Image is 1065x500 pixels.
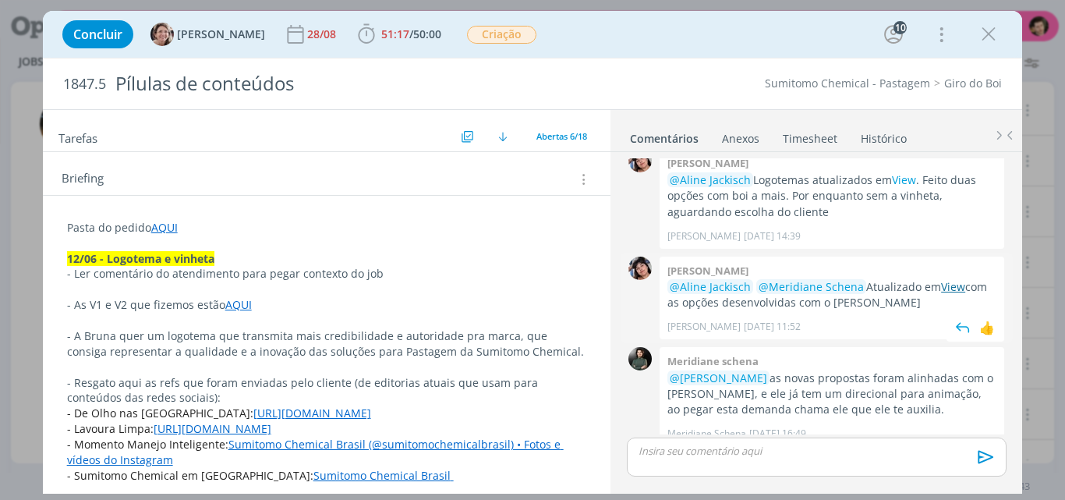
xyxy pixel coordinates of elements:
[951,316,975,339] img: answer.svg
[354,22,445,47] button: 51:17/50:00
[154,421,271,436] a: [URL][DOMAIN_NAME]
[667,156,748,170] b: [PERSON_NAME]
[67,437,228,452] span: - Momento Manejo Inteligente:
[62,20,133,48] button: Concluir
[150,23,265,46] button: A[PERSON_NAME]
[667,354,759,368] b: Meridiane schena
[67,421,154,436] span: - Lavoura Limpa:
[670,172,751,187] span: @Aline Jackisch
[466,25,537,44] button: Criação
[467,26,536,44] span: Criação
[892,172,916,187] a: View
[629,124,699,147] a: Comentários
[109,65,604,103] div: Pílulas de conteúdos
[667,264,748,278] b: [PERSON_NAME]
[881,22,906,47] button: 10
[150,23,174,46] img: A
[63,76,106,93] span: 1847.5
[67,437,564,467] a: Sumitomo Chemical Brasil (@sumitomochemicalbrasil) • Fotos e vídeos do Instagram
[628,257,652,280] img: E
[498,132,508,141] img: arrow-down.svg
[941,279,965,294] a: View
[860,124,908,147] a: Histórico
[667,371,996,418] p: as novas propostas foram alinhadas com o [PERSON_NAME], e ele já tem um direcional para animação,...
[43,11,1023,494] div: dialog
[979,318,995,337] div: 👍
[67,266,587,282] p: - Ler comentário do atendimento para pegar contexto do job
[381,27,409,41] span: 51:17
[67,375,587,406] p: - Resgato aqui as refs que foram enviadas pelo cliente (de editorias atuais que usam para conteúd...
[253,406,371,420] a: [URL][DOMAIN_NAME]
[67,468,454,498] a: Sumitomo Chemical Brasil (@sumitomochemicalbrasil) • Fotos e vídeos do Instagram
[670,371,767,385] span: @[PERSON_NAME]
[409,27,413,41] span: /
[893,21,907,34] div: 10
[722,131,759,147] div: Anexos
[177,29,265,40] span: [PERSON_NAME]
[58,127,97,146] span: Tarefas
[536,130,587,142] span: Abertas 6/18
[73,28,122,41] span: Concluir
[667,279,996,311] p: Atualizado em com as opções desenvolvidas com o [PERSON_NAME]
[667,172,996,220] p: Logotemas atualizados em . Feito duas opções com boi a mais. Por enquanto sem a vinheta, aguardan...
[765,76,930,90] a: Sumitomo Chemical - Pastagem
[67,468,313,483] span: - Sumitomo Chemical em [GEOGRAPHIC_DATA]:
[67,406,253,420] span: - De Olho nas [GEOGRAPHIC_DATA]:
[62,169,104,190] span: Briefing
[307,29,339,40] div: 28/08
[628,347,652,371] img: M
[744,229,801,243] span: [DATE] 14:39
[67,328,587,360] p: - A Bruna quer um logotema que transmita mais credibilidade e autoridade pra marca, que consiga r...
[667,427,746,441] p: Meridiane Schena
[744,320,801,334] span: [DATE] 11:52
[151,220,178,235] a: AQUI
[67,297,587,313] p: - As V1 e V2 que fizemos estão
[670,279,751,294] span: @Aline Jackisch
[667,320,741,334] p: [PERSON_NAME]
[67,251,214,266] strong: 12/06 - Logotema e vinheta
[759,279,864,294] span: @Meridiane Schena
[413,27,441,41] span: 50:00
[749,427,806,441] span: [DATE] 16:49
[628,149,652,172] img: E
[782,124,838,147] a: Timesheet
[225,297,252,312] a: AQUI
[67,220,587,236] p: Pasta do pedido
[667,229,741,243] p: [PERSON_NAME]
[944,76,1002,90] a: Giro do Boi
